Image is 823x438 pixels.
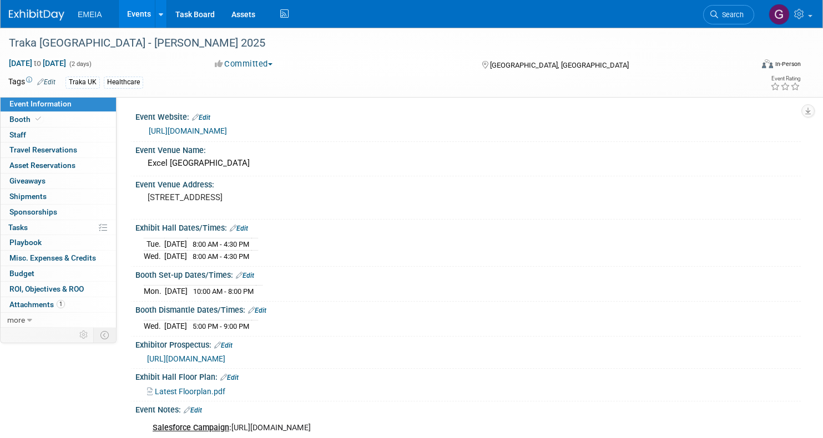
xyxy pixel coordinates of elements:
a: ROI, Objectives & ROO [1,282,116,297]
td: [DATE] [164,251,187,262]
td: Tags [8,76,55,89]
span: (2 days) [68,60,92,68]
b: Salesforce Campaign [153,423,229,432]
td: Wed. [144,251,164,262]
div: Traka [GEOGRAPHIC_DATA] - [PERSON_NAME] 2025 [5,33,734,53]
a: [URL][DOMAIN_NAME] [149,126,227,135]
span: Sponsorships [9,207,57,216]
div: Booth Dismantle Dates/Times: [135,302,801,316]
div: Event Notes: [135,401,801,416]
div: In-Person [775,60,801,68]
a: [URL][DOMAIN_NAME] [147,354,225,363]
span: Misc. Expenses & Credits [9,253,96,262]
span: Latest Floorplan.pdf [155,387,225,396]
a: Sponsorships [1,205,116,220]
span: Attachments [9,300,65,309]
a: Playbook [1,235,116,250]
span: Playbook [9,238,42,247]
td: Mon. [144,286,165,297]
a: Tasks [1,220,116,235]
span: Staff [9,130,26,139]
span: [GEOGRAPHIC_DATA], [GEOGRAPHIC_DATA] [490,61,629,69]
span: Giveaways [9,176,46,185]
span: more [7,315,25,324]
span: Booth [9,115,43,124]
span: Budget [9,269,34,278]
span: EMEIA [78,10,102,19]
a: Edit [230,225,248,232]
div: Exhibit Hall Floor Plan: [135,369,801,383]
td: [DATE] [164,320,187,332]
a: Latest Floorplan.pdf [147,387,225,396]
span: [DATE] [DATE] [8,58,67,68]
a: Shipments [1,189,116,204]
td: Tue. [144,238,164,251]
div: Event Website: [135,109,801,123]
div: Event Format [683,58,801,74]
td: [DATE] [165,286,188,297]
div: Booth Set-up Dates/Times: [135,267,801,281]
td: Wed. [144,320,164,332]
span: 8:00 AM - 4:30 PM [193,240,249,248]
span: Asset Reservations [9,161,75,170]
div: Traka UK [65,77,100,88]
a: Edit [184,406,202,414]
div: Event Rating [770,76,800,82]
div: Event Venue Address: [135,176,801,190]
img: ExhibitDay [9,9,64,21]
span: 8:00 AM - 4:30 PM [193,252,249,261]
span: ROI, Objectives & ROO [9,284,84,293]
a: Asset Reservations [1,158,116,173]
span: Event Information [9,99,72,108]
div: Exhibitor Prospectus: [135,337,801,351]
a: Budget [1,266,116,281]
div: Excel [GEOGRAPHIC_DATA] [144,155,792,172]
i: Booth reservation complete [36,116,41,122]
td: Toggle Event Tabs [94,328,117,342]
a: Search [703,5,754,24]
a: Edit [248,307,266,314]
div: Healthcare [104,77,143,88]
a: Staff [1,128,116,142]
a: Booth [1,112,116,127]
pre: [STREET_ADDRESS] [148,192,401,202]
td: Personalize Event Tab Strip [74,328,94,342]
a: Giveaways [1,174,116,189]
span: Travel Reservations [9,145,77,154]
a: Event Information [1,96,116,111]
a: more [1,313,116,328]
a: Edit [236,272,254,279]
a: Edit [214,342,233,349]
span: 10:00 AM - 8:00 PM [193,287,254,296]
a: Misc. Expenses & Credits [1,251,116,266]
span: to [32,59,43,68]
span: Shipments [9,192,47,201]
div: Event Venue Name: [135,142,801,156]
img: Giovanna Eremita [769,4,790,25]
span: 1 [57,300,65,308]
a: Edit [37,78,55,86]
b: : [229,423,231,432]
span: 5:00 PM - 9:00 PM [193,322,249,330]
span: Tasks [8,223,28,232]
span: Search [718,11,744,19]
a: Edit [220,374,239,381]
img: Format-Inperson.png [762,59,773,68]
button: Committed [211,58,277,70]
a: Edit [192,114,210,121]
div: Exhibit Hall Dates/Times: [135,220,801,234]
a: Travel Reservations [1,142,116,157]
td: [DATE] [164,238,187,251]
a: Attachments1 [1,297,116,312]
